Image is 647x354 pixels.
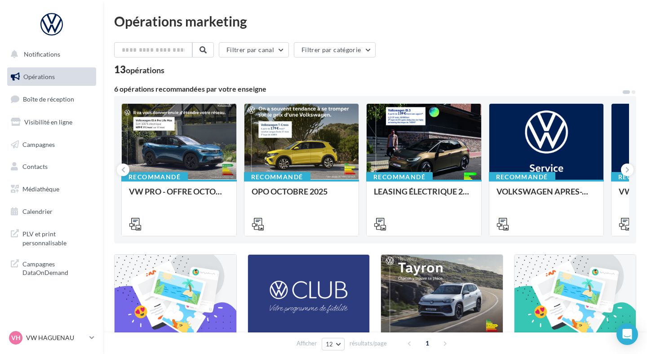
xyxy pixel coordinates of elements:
div: VOLKSWAGEN APRES-VENTE [496,187,597,205]
div: Open Intercom Messenger [616,323,638,345]
span: Notifications [24,50,60,58]
button: Notifications [5,45,94,64]
a: Visibilité en ligne [5,113,98,132]
span: VH [11,333,21,342]
span: 12 [326,341,333,348]
span: résultats/page [350,339,387,348]
span: Calendrier [22,208,53,215]
div: 6 opérations recommandées par votre enseigne [114,85,622,93]
span: 1 [420,336,434,350]
span: Médiathèque [22,185,59,193]
p: VW HAGUENAU [26,333,86,342]
div: OPO OCTOBRE 2025 [252,187,352,205]
a: Boîte de réception [5,89,98,109]
span: PLV et print personnalisable [22,228,93,247]
div: VW PRO - OFFRE OCTOBRE 25 [129,187,229,205]
button: Filtrer par catégorie [294,42,376,58]
div: Recommandé [244,172,310,182]
div: LEASING ÉLECTRIQUE 2025 [374,187,474,205]
span: Afficher [297,339,317,348]
a: Médiathèque [5,180,98,199]
a: Campagnes [5,135,98,154]
a: Calendrier [5,202,98,221]
div: 13 [114,65,164,75]
div: Opérations marketing [114,14,636,28]
span: Visibilité en ligne [24,118,72,126]
span: Opérations [23,73,55,80]
a: VH VW HAGUENAU [7,329,96,346]
span: Campagnes [22,140,55,148]
a: PLV et print personnalisable [5,224,98,251]
div: Recommandé [489,172,555,182]
a: Campagnes DataOnDemand [5,254,98,281]
a: Opérations [5,67,98,86]
span: Boîte de réception [23,95,74,103]
div: Recommandé [366,172,433,182]
button: 12 [322,338,345,350]
a: Contacts [5,157,98,176]
div: Recommandé [121,172,188,182]
span: Contacts [22,163,48,170]
div: opérations [126,66,164,74]
span: Campagnes DataOnDemand [22,258,93,277]
button: Filtrer par canal [219,42,289,58]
